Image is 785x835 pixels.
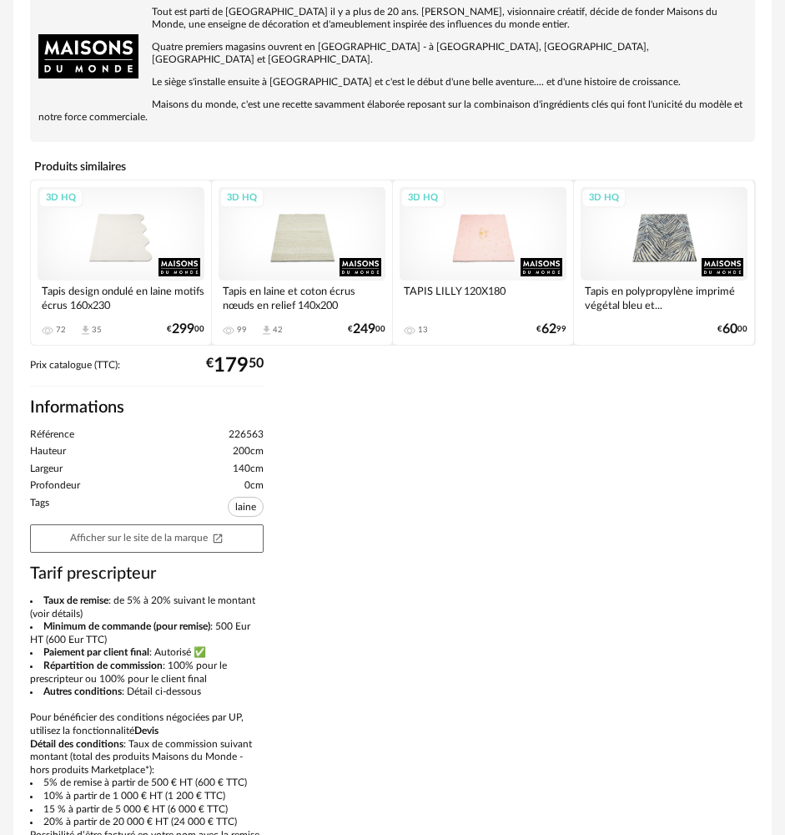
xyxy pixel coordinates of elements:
[30,646,264,660] li: : Autorisé ✅
[206,360,264,372] div: € 50
[219,188,264,209] div: 3D HQ
[30,620,264,646] li: : 500 Eur HT (600 Eur TTC)
[38,6,747,31] p: Tout est parti de [GEOGRAPHIC_DATA] il y a plus de 20 ans. [PERSON_NAME], visionnaire créatif, dé...
[30,524,264,553] a: Afficher sur le site de la marqueOpen In New icon
[31,180,211,346] a: 3D HQ Tapis design ondulé en laine motifs écrus 160x230 72 Download icon 35 €29900
[43,621,210,631] b: Minimum de commande (pour remise)
[172,324,194,335] span: 299
[43,595,108,605] b: Taux de remise
[38,188,83,209] div: 3D HQ
[38,41,747,66] p: Quatre premiers magasins ouvrent en [GEOGRAPHIC_DATA] - à [GEOGRAPHIC_DATA], [GEOGRAPHIC_DATA], [...
[79,324,92,337] span: Download icon
[260,324,273,337] span: Download icon
[722,324,737,335] span: 60
[536,324,566,335] div: € 99
[348,324,385,335] div: € 00
[212,532,224,543] span: Open In New icon
[244,479,264,493] span: 0cm
[56,325,66,335] div: 72
[237,325,247,335] div: 99
[30,497,49,520] span: Tags
[541,324,556,335] span: 62
[400,281,566,314] div: TAPIS LILLY 120X180
[581,188,626,209] div: 3D HQ
[30,595,264,620] li: : de 5% à 20% suivant le montant (voir détails)
[228,497,264,517] span: laine
[574,180,754,346] a: 3D HQ Tapis en polypropylène imprimé végétal bleu et... €6000
[30,563,264,584] h3: Tarif prescripteur
[214,360,249,372] span: 179
[30,686,264,699] li: : Détail ci-dessous
[581,281,747,314] div: Tapis en polypropylène imprimé végétal bleu et...
[30,479,80,493] span: Profondeur
[30,359,264,387] div: Prix catalogue (TTC):
[38,76,747,89] p: Le siège s'installe ensuite à [GEOGRAPHIC_DATA] et c'est le début d'une belle aventure.... et d'u...
[134,726,159,736] b: Devis
[43,660,163,671] b: Répartition de commission
[393,180,573,346] a: 3D HQ TAPIS LILLY 120X180 13 €6299
[43,686,122,696] b: Autres conditions
[167,324,204,335] div: € 00
[38,281,204,314] div: Tapis design ondulé en laine motifs écrus 160x230
[92,325,102,335] div: 35
[30,397,264,418] h2: Informations
[219,281,385,314] div: Tapis en laine et coton écrus nœuds en relief 140x200
[30,790,264,803] li: 10% à partir de 1 000 € HT (1 200 € TTC)
[30,777,264,790] li: 5% de remise à partir de 500 € HT (600 € TTC)
[30,428,74,442] span: Référence
[30,739,123,749] b: Détail des conditions
[717,324,747,335] div: € 00
[233,463,264,476] span: 140cm
[30,463,63,476] span: Largeur
[418,325,428,335] div: 13
[30,155,755,179] h4: Produits similaires
[273,325,283,335] div: 42
[353,324,375,335] span: 249
[229,428,264,442] span: 226563
[30,445,66,458] span: Hauteur
[233,445,264,458] span: 200cm
[38,6,138,106] img: brand logo
[38,99,747,124] p: Maisons du monde, c'est une recette savamment élaborée reposant sur la combinaison d'ingrédients ...
[212,180,392,346] a: 3D HQ Tapis en laine et coton écrus nœuds en relief 140x200 99 Download icon 42 €24900
[400,188,445,209] div: 3D HQ
[43,647,149,657] b: Paiement par client final
[30,660,264,686] li: : 100% pour le prescripteur ou 100% pour le client final
[30,803,264,817] li: 15 % à partir de 5 000 € HT (6 000 € TTC)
